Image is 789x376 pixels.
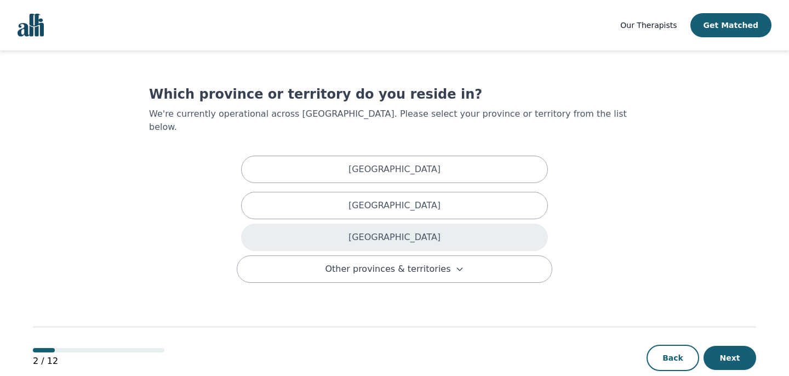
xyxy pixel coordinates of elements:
p: 2 / 12 [33,355,164,368]
span: Our Therapists [620,21,677,30]
span: Other provinces & territories [325,263,450,276]
h1: Which province or territory do you reside in? [149,86,640,103]
p: We're currently operational across [GEOGRAPHIC_DATA]. Please select your province or territory fr... [149,107,640,134]
p: [GEOGRAPHIC_DATA] [348,163,441,176]
p: [GEOGRAPHIC_DATA] [348,199,441,212]
button: Next [704,346,756,370]
button: Back [647,345,699,371]
img: alli logo [18,14,44,37]
a: Our Therapists [620,19,677,32]
button: Other provinces & territories [237,255,552,283]
button: Get Matched [690,13,771,37]
p: [GEOGRAPHIC_DATA] [348,231,441,244]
